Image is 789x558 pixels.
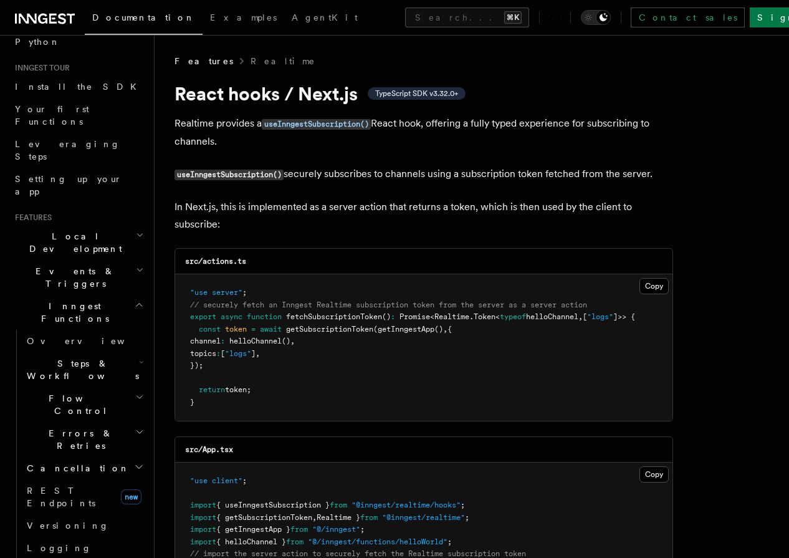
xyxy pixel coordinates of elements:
span: fetchSubscriptionToken [286,312,382,321]
span: [ [583,312,587,321]
code: useInngestSubscription() [175,170,284,180]
p: securely subscribes to channels using a subscription token fetched from the server. [175,165,673,183]
a: Setting up your app [10,168,146,203]
code: src/App.tsx [185,445,233,454]
span: ]>> { [613,312,635,321]
a: Versioning [22,514,146,537]
a: Your first Functions [10,98,146,133]
a: Contact sales [631,7,745,27]
button: Local Development [10,225,146,260]
span: } [190,398,194,406]
span: getSubscriptionToken [286,325,373,334]
span: Steps & Workflows [22,357,139,382]
a: Realtime [251,55,316,67]
a: Install the SDK [10,75,146,98]
span: import [190,501,216,509]
span: : [391,312,395,321]
span: Flow Control [22,392,135,417]
span: function [247,312,282,321]
span: , [312,513,317,522]
span: Leveraging Steps [15,139,120,161]
span: TypeScript SDK v3.32.0+ [375,89,458,99]
span: Promise [399,312,430,321]
span: typeof [500,312,526,321]
span: "@inngest/realtime/hooks" [351,501,461,509]
button: Cancellation [22,457,146,479]
span: token [225,325,247,334]
span: import [190,513,216,522]
span: < [495,312,500,321]
p: Realtime provides a React hook, offering a fully typed experience for subscribing to channels. [175,115,673,150]
span: : [216,349,221,358]
span: Inngest Functions [10,300,135,325]
a: Leveraging Steps [10,133,146,168]
span: getInngestApp [378,325,434,334]
span: async [221,312,242,321]
span: ] [251,349,256,358]
span: () [382,312,391,321]
span: ( [373,325,378,334]
button: Copy [639,278,669,294]
span: () [282,337,290,345]
a: REST Endpointsnew [22,479,146,514]
span: await [260,325,282,334]
span: Realtime } [317,513,360,522]
span: AgentKit [292,12,358,22]
span: Setting up your app [15,174,122,196]
span: < [430,312,434,321]
kbd: ⌘K [504,11,522,24]
span: . [469,312,474,321]
span: new [121,489,141,504]
span: Documentation [92,12,195,22]
button: Flow Control [22,387,146,422]
span: Events & Triggers [10,265,136,290]
span: Your first Functions [15,104,89,127]
span: Logging [27,543,92,553]
span: Install the SDK [15,82,144,92]
span: { getSubscriptionToken [216,513,312,522]
span: = [251,325,256,334]
span: { useInngestSubscription } [216,501,330,509]
span: , [578,312,583,321]
span: // import the server action to securely fetch the Realtime subscription token [190,549,526,558]
button: Steps & Workflows [22,352,146,387]
span: REST Endpoints [27,486,95,508]
span: Features [175,55,233,67]
span: ; [461,501,465,509]
span: "logs" [587,312,613,321]
span: Python [15,37,60,47]
span: from [286,537,304,546]
code: src/actions.ts [185,257,246,266]
span: Versioning [27,521,109,531]
span: { getInngestApp } [216,525,290,534]
span: }); [190,361,203,370]
span: Inngest tour [10,63,70,73]
span: "@inngest/realtime" [382,513,465,522]
p: In Next.js, this is implemented as a server action that returns a token, which is then used by th... [175,198,673,233]
span: // securely fetch an Inngest Realtime subscription token from the server as a server action [190,301,587,309]
button: Events & Triggers [10,260,146,295]
span: ; [242,476,247,485]
span: helloChannel [229,337,282,345]
span: import [190,525,216,534]
button: Inngest Functions [10,295,146,330]
span: topics [190,349,216,358]
span: : [221,337,225,345]
span: ; [447,537,452,546]
span: Realtime [434,312,469,321]
span: from [360,513,378,522]
button: Toggle dark mode [581,10,611,25]
span: ; [242,288,247,297]
span: () [434,325,443,334]
span: { helloChannel } [216,537,286,546]
a: AgentKit [284,4,365,34]
span: Errors & Retries [22,427,135,452]
button: Errors & Retries [22,422,146,457]
span: Examples [210,12,277,22]
a: Python [10,31,146,53]
span: ; [465,513,469,522]
span: , [256,349,260,358]
span: Overview [27,336,155,346]
span: import [190,537,216,546]
span: const [199,325,221,334]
